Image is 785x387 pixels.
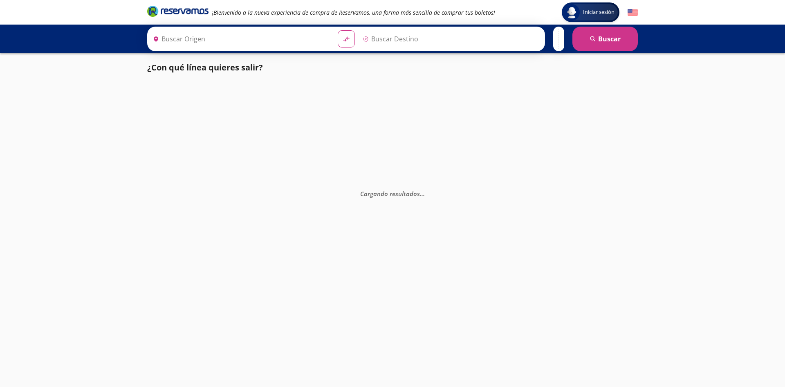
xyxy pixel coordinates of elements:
[147,5,209,17] i: Brand Logo
[359,29,541,49] input: Buscar Destino
[628,7,638,18] button: English
[572,27,638,51] button: Buscar
[422,189,423,197] span: .
[580,8,618,16] span: Iniciar sesión
[423,189,425,197] span: .
[147,61,263,74] p: ¿Con qué línea quieres salir?
[360,189,425,197] em: Cargando resultados
[212,9,495,16] em: ¡Bienvenido a la nueva experiencia de compra de Reservamos, una forma más sencilla de comprar tus...
[420,189,422,197] span: .
[150,29,331,49] input: Buscar Origen
[147,5,209,20] a: Brand Logo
